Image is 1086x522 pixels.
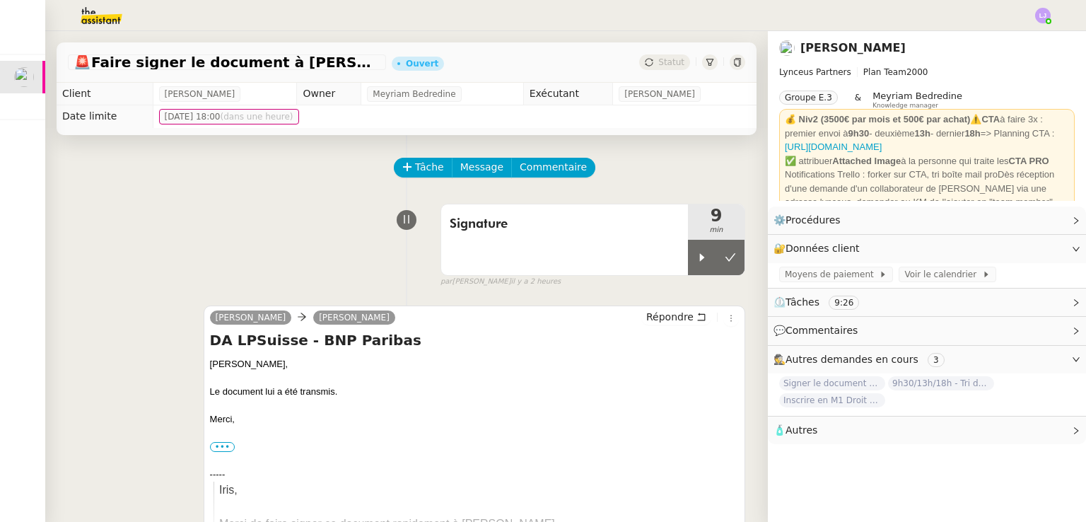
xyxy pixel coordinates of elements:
strong: 💰 Niv2 (3500€ par mois et 500€ par achat) [785,114,970,124]
a: [URL][DOMAIN_NAME] [785,141,882,152]
button: Répondre [641,309,711,325]
div: ⚠️ à faire 3x : premier envoi à - deuxième - dernier => Planning CTA : [785,112,1069,154]
div: ✅ attribuer à la personne qui traite les [785,154,1069,168]
span: & [855,91,861,109]
div: Le document lui a été transmis. [210,385,739,399]
span: Autres demandes en cours [786,354,918,365]
span: Meyriam Bedredine [872,91,962,101]
span: Inscrire en M1 Droit des affaires [779,393,885,407]
div: ----- [210,468,739,482]
span: Signer le document par [PERSON_NAME] [779,376,885,390]
span: Message [460,159,503,175]
img: svg [1035,8,1051,23]
td: Date limite [57,105,153,128]
strong: CTA [981,114,1000,124]
td: Client [57,83,153,105]
div: ⚙️Procédures [768,207,1086,234]
span: Procédures [786,214,841,226]
small: [PERSON_NAME] [440,276,561,288]
span: [DATE] 18:00 [165,110,293,124]
span: Signature [450,214,679,235]
span: Statut [658,57,684,67]
a: [PERSON_NAME] [210,311,292,324]
img: users%2FTDxDvmCjFdN3QFePFNGdQUcJcQk1%2Favatar%2F0cfb3a67-8790-4592-a9ec-92226c678442 [779,40,795,56]
img: users%2FTDxDvmCjFdN3QFePFNGdQUcJcQk1%2Favatar%2F0cfb3a67-8790-4592-a9ec-92226c678442 [14,67,34,87]
span: Tâche [415,159,444,175]
button: Message [452,158,512,178]
strong: 13h [915,128,930,139]
span: 🧴 [773,424,817,436]
span: min [688,224,745,236]
div: [PERSON_NAME], [210,357,739,371]
div: 🔐Données client [768,235,1086,262]
span: 9 [688,207,745,224]
span: il y a 2 heures [511,276,561,288]
span: Moyens de paiement [785,267,879,282]
div: 💬Commentaires [768,317,1086,344]
span: 🔐 [773,240,865,257]
strong: CTA PRO [1009,156,1049,166]
div: Iris, [219,482,739,499]
td: Owner [297,83,361,105]
div: ⏲️Tâches 9:26 [768,289,1086,316]
span: ⚙️ [773,212,847,228]
h4: DA LPSuisse - BNP Paribas [210,330,739,350]
div: Ouvert [406,59,438,68]
a: [PERSON_NAME] [313,311,395,324]
span: Données client [786,243,860,254]
td: Exécutant [523,83,613,105]
span: Commentaire [520,159,587,175]
div: Merci, [210,412,739,427]
span: ⏲️ [773,296,871,308]
span: 🚨 [74,54,91,71]
button: Commentaire [511,158,595,178]
div: 🧴Autres [768,417,1086,444]
span: Répondre [646,310,694,324]
span: Commentaires [786,325,858,336]
span: 2000 [906,67,928,77]
span: [PERSON_NAME] [165,87,235,101]
span: Voir le calendrier [904,267,981,282]
span: Knowledge manager [872,102,938,110]
nz-tag: 3 [928,353,945,367]
a: [PERSON_NAME] [800,41,906,54]
nz-tag: 9:26 [829,296,859,310]
strong: 18h [964,128,980,139]
nz-tag: Groupe E.3 [779,91,838,105]
app-user-label: Knowledge manager [872,91,962,109]
span: par [440,276,452,288]
span: 9h30/13h/18h - Tri de la boite mail PRO - 29 août 2025 [888,376,994,390]
span: Faire signer le document à [PERSON_NAME] [74,55,380,69]
div: Notifications Trello : forker sur CTA, tri boîte mail proDès réception d'une demande d'un collabo... [785,168,1069,209]
span: 💬 [773,325,864,336]
span: 🕵️ [773,354,950,365]
span: Meyriam Bedredine [373,87,455,101]
span: [PERSON_NAME] [624,87,695,101]
strong: 9h30 [848,128,870,139]
label: ••• [210,442,235,452]
span: Tâches [786,296,819,308]
span: Lynceus Partners [779,67,851,77]
span: (dans une heure) [220,112,293,122]
span: Autres [786,424,817,436]
span: Plan Team [863,67,906,77]
div: 🕵️Autres demandes en cours 3 [768,346,1086,373]
button: Tâche [394,158,452,178]
strong: Attached Image [832,156,901,166]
